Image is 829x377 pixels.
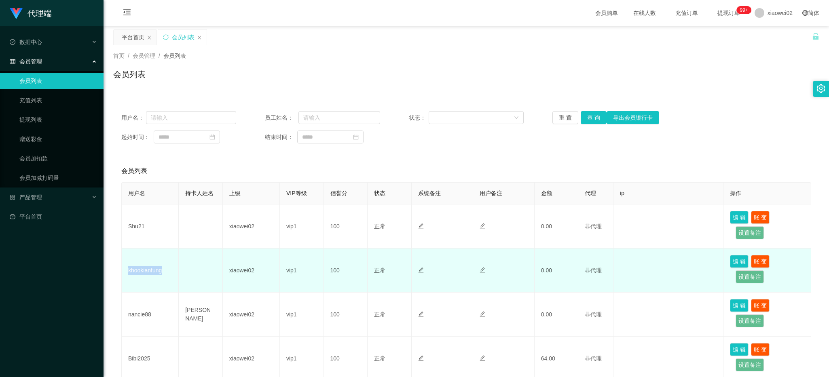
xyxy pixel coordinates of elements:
span: 用户名： [121,114,146,122]
span: 会员管理 [10,58,42,65]
span: 非代理 [585,311,602,318]
button: 编 辑 [730,299,749,312]
i: 图标: check-circle-o [10,39,15,45]
i: 图标: unlock [812,33,819,40]
button: 设置备注 [736,314,764,327]
div: 平台首页 [122,29,144,45]
sup: 1222 [737,6,751,14]
span: 状态： [409,114,429,122]
button: 账 变 [751,211,770,224]
button: 账 变 [751,255,770,268]
td: khookianfung [122,249,179,293]
td: xiaowei02 [223,293,280,337]
a: 充值列表 [19,92,97,108]
span: 会员管理 [133,53,155,59]
span: / [159,53,160,59]
button: 设置备注 [736,358,764,371]
span: 非代理 [585,223,602,230]
button: 导出会员银行卡 [607,111,659,124]
a: 提现列表 [19,112,97,128]
i: 图标: calendar [209,134,215,140]
button: 重 置 [552,111,578,124]
td: xiaowei02 [223,204,280,249]
span: 系统备注 [418,190,441,196]
i: 图标: sync [163,34,169,40]
td: vip1 [280,293,324,337]
img: logo.9652507e.png [10,8,23,19]
button: 账 变 [751,343,770,356]
span: 充值订单 [671,10,702,16]
span: 首页 [113,53,125,59]
i: 图标: edit [418,355,424,361]
i: 图标: close [197,35,202,40]
a: 会员加扣款 [19,150,97,166]
span: 会员列表 [163,53,186,59]
span: 上级 [229,190,241,196]
span: 用户备注 [480,190,502,196]
span: 信誉分 [330,190,347,196]
i: 图标: edit [480,267,485,273]
span: 操作 [730,190,741,196]
i: 图标: edit [480,311,485,317]
a: 会员加减打码量 [19,170,97,186]
span: 非代理 [585,355,602,362]
a: 会员列表 [19,73,97,89]
span: 金额 [541,190,552,196]
td: 0.00 [535,293,579,337]
td: nancie88 [122,293,179,337]
span: 在线人数 [629,10,660,16]
i: 图标: close [147,35,152,40]
button: 编 辑 [730,255,749,268]
td: [PERSON_NAME] [179,293,223,337]
a: 代理端 [10,10,52,16]
h1: 代理端 [27,0,52,26]
span: 结束时间： [265,133,297,141]
span: 起始时间： [121,133,154,141]
i: 图标: down [514,115,519,121]
span: 正常 [374,311,385,318]
button: 查 询 [581,111,607,124]
span: ip [620,190,624,196]
td: 100 [324,249,368,293]
td: 100 [324,204,368,249]
h1: 会员列表 [113,68,146,80]
i: 图标: setting [816,84,825,93]
span: VIP等级 [286,190,307,196]
span: 持卡人姓名 [185,190,214,196]
span: 员工姓名： [265,114,298,122]
button: 编 辑 [730,343,749,356]
td: Shu21 [122,204,179,249]
td: xiaowei02 [223,249,280,293]
i: 图标: edit [480,223,485,229]
span: 正常 [374,223,385,230]
i: 图标: menu-fold [113,0,141,26]
span: 数据中心 [10,39,42,45]
span: 用户名 [128,190,145,196]
td: 100 [324,293,368,337]
span: / [128,53,129,59]
i: 图标: edit [480,355,485,361]
td: 0.00 [535,249,579,293]
input: 请输入 [146,111,236,124]
span: 正常 [374,267,385,274]
button: 设置备注 [736,270,764,283]
i: 图标: edit [418,267,424,273]
button: 编 辑 [730,211,749,224]
a: 赠送彩金 [19,131,97,147]
span: 状态 [374,190,385,196]
span: 产品管理 [10,194,42,200]
i: 图标: calendar [353,134,359,140]
span: 会员列表 [121,166,147,176]
i: 图标: global [802,10,808,16]
button: 设置备注 [736,226,764,239]
i: 图标: table [10,59,15,64]
span: 非代理 [585,267,602,274]
td: 0.00 [535,204,579,249]
span: 提现订单 [713,10,744,16]
i: 图标: edit [418,311,424,317]
div: 会员列表 [172,29,195,45]
input: 请输入 [298,111,380,124]
td: vip1 [280,204,324,249]
a: 图标: dashboard平台首页 [10,209,97,225]
i: 图标: edit [418,223,424,229]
